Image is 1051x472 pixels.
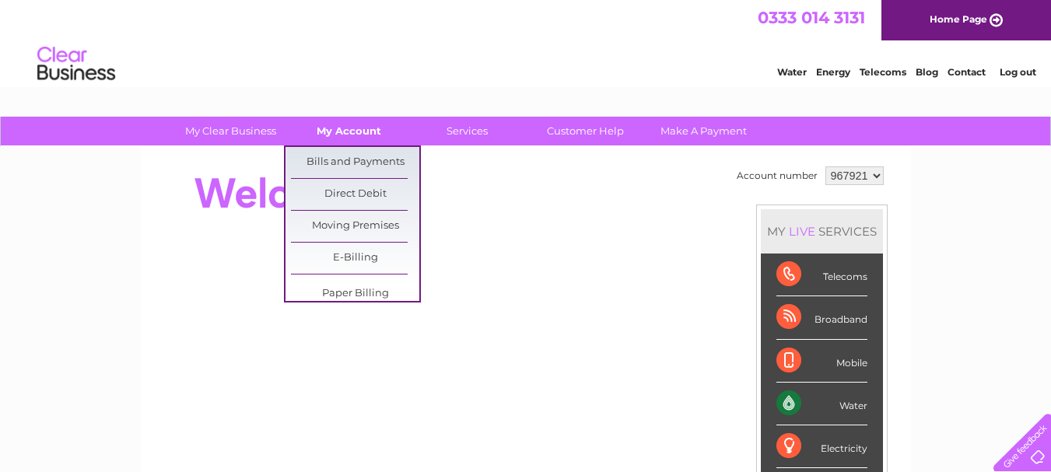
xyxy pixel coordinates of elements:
[291,179,419,210] a: Direct Debit
[776,383,867,425] div: Water
[733,163,822,189] td: Account number
[403,117,531,145] a: Services
[761,209,883,253] div: MY SERVICES
[37,40,116,88] img: logo.png
[1000,66,1036,78] a: Log out
[758,8,865,27] a: 0333 014 3131
[291,278,419,309] a: Paper Billing
[816,66,850,78] a: Energy
[948,66,986,78] a: Contact
[291,147,419,178] a: Bills and Payments
[159,9,894,75] div: Clear Business is a trading name of Verastar Limited (registered in [GEOGRAPHIC_DATA] No. 3667643...
[291,243,419,274] a: E-Billing
[166,117,295,145] a: My Clear Business
[916,66,938,78] a: Blog
[776,253,867,296] div: Telecoms
[521,117,650,145] a: Customer Help
[786,224,818,239] div: LIVE
[639,117,768,145] a: Make A Payment
[291,211,419,242] a: Moving Premises
[777,66,807,78] a: Water
[776,425,867,468] div: Electricity
[776,296,867,339] div: Broadband
[285,117,413,145] a: My Account
[860,66,906,78] a: Telecoms
[776,340,867,383] div: Mobile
